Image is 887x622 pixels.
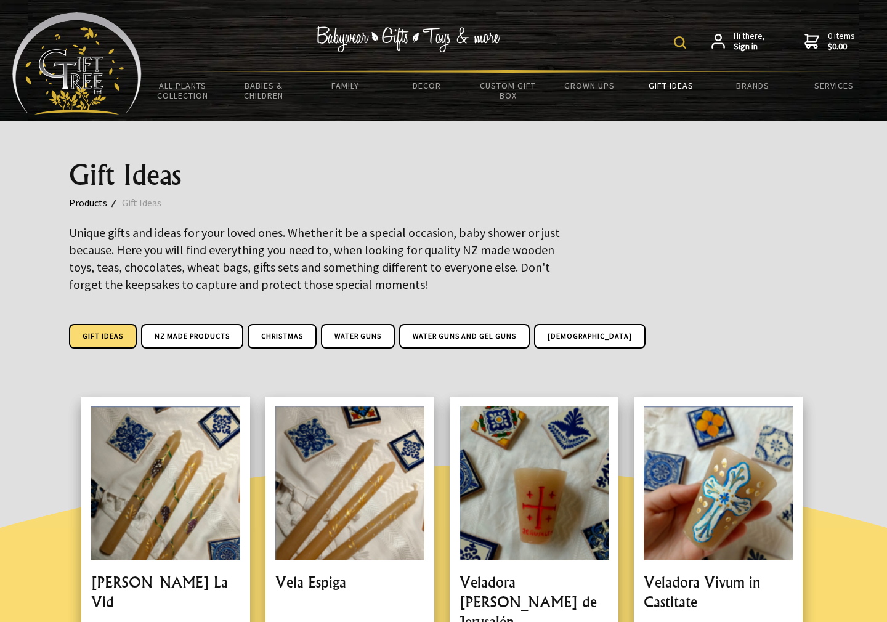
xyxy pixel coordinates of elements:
img: product search [674,36,686,49]
h1: Gift Ideas [69,160,818,190]
a: Christmas [248,324,317,349]
a: Family [304,73,386,99]
img: Babywear - Gifts - Toys & more [315,26,500,52]
a: Brands [712,73,793,99]
a: Products [69,195,122,211]
a: 0 items$0.00 [804,31,855,52]
span: Hi there, [734,31,765,52]
strong: Sign in [734,41,765,52]
a: Custom Gift Box [468,73,549,108]
a: All Plants Collection [142,73,223,108]
strong: $0.00 [828,41,855,52]
a: Services [793,73,875,99]
a: Gift Ideas [69,324,137,349]
span: 0 items [828,30,855,52]
a: Hi there,Sign in [711,31,765,52]
a: Water Guns and Gel Guns [399,324,530,349]
a: Babies & Children [223,73,304,108]
a: Grown Ups [549,73,630,99]
img: Babyware - Gifts - Toys and more... [12,12,142,115]
a: Gift Ideas [122,195,176,211]
big: Unique gifts and ideas for your loved ones. Whether it be a special occasion, baby shower or just... [69,225,560,292]
a: Gift Ideas [630,73,711,99]
a: NZ Made Products [141,324,243,349]
a: Decor [386,73,468,99]
a: [DEMOGRAPHIC_DATA] [534,324,646,349]
a: Water Guns [321,324,395,349]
